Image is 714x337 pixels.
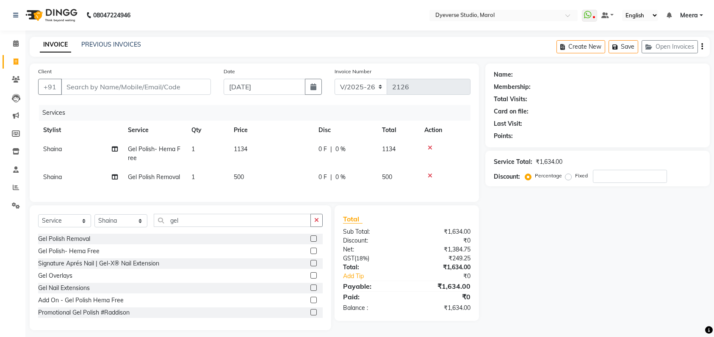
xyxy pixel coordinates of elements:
div: ₹1,634.00 [407,263,476,272]
div: Gel Overlays [38,271,72,280]
div: ₹0 [407,236,476,245]
span: | [330,173,332,182]
div: ₹1,634.00 [536,157,562,166]
div: ₹1,634.00 [407,304,476,312]
div: ( ) [337,254,407,263]
a: Add Tip [337,272,418,281]
div: Card on file: [494,107,529,116]
label: Client [38,68,52,75]
input: Search or Scan [154,214,311,227]
div: Points: [494,132,513,141]
div: ₹0 [407,292,476,302]
span: | [330,145,332,154]
span: 1134 [382,145,396,153]
b: 08047224946 [93,3,130,27]
span: 0 F [318,173,327,182]
div: Sub Total: [337,227,407,236]
div: Total: [337,263,407,272]
a: INVOICE [40,37,71,52]
th: Total [377,121,419,140]
th: Price [229,121,313,140]
div: Balance : [337,304,407,312]
div: ₹1,634.00 [407,227,476,236]
div: Discount: [494,172,520,181]
span: Shaina [43,145,62,153]
input: Search by Name/Mobile/Email/Code [61,79,211,95]
span: GST [343,254,354,262]
div: Promotional Gel Polish #Raddison [38,308,130,317]
div: Membership: [494,83,531,91]
span: Shaina [43,173,62,181]
label: Invoice Number [335,68,371,75]
span: 1134 [234,145,247,153]
label: Fixed [575,172,588,180]
th: Disc [313,121,377,140]
div: ₹249.25 [407,254,476,263]
img: logo [22,3,80,27]
span: 0 F [318,145,327,154]
div: Net: [337,245,407,254]
span: 0 % [335,145,346,154]
label: Date [224,68,235,75]
span: 1 [191,173,195,181]
div: Gel Polish- Hema Free [38,247,100,256]
span: 500 [382,173,392,181]
button: Open Invoices [642,40,698,53]
div: Discount: [337,236,407,245]
div: Total Visits: [494,95,527,104]
th: Action [419,121,470,140]
a: PREVIOUS INVOICES [81,41,141,48]
span: Total [343,215,363,224]
button: Save [609,40,638,53]
span: Gel Polish Removal [128,173,180,181]
th: Service [123,121,186,140]
div: Last Visit: [494,119,522,128]
div: Signature Aprés Nail | Gel-X® Nail Extension [38,259,159,268]
span: 500 [234,173,244,181]
div: Paid: [337,292,407,302]
div: ₹1,634.00 [407,281,476,291]
div: Name: [494,70,513,79]
div: ₹0 [418,272,477,281]
div: Add On - Gel Polish Hema Free [38,296,124,305]
span: Meera [680,11,698,20]
span: 18% [356,255,368,262]
button: +91 [38,79,62,95]
span: Gel Polish- Hema Free [128,145,180,162]
th: Qty [186,121,229,140]
span: 1 [191,145,195,153]
th: Stylist [38,121,123,140]
div: ₹1,384.75 [407,245,476,254]
div: Payable: [337,281,407,291]
div: Gel Nail Extensions [38,284,90,293]
div: Service Total: [494,157,532,166]
label: Percentage [535,172,562,180]
span: 0 % [335,173,346,182]
div: Services [39,105,477,121]
div: Gel Polish Removal [38,235,90,243]
button: Create New [556,40,605,53]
